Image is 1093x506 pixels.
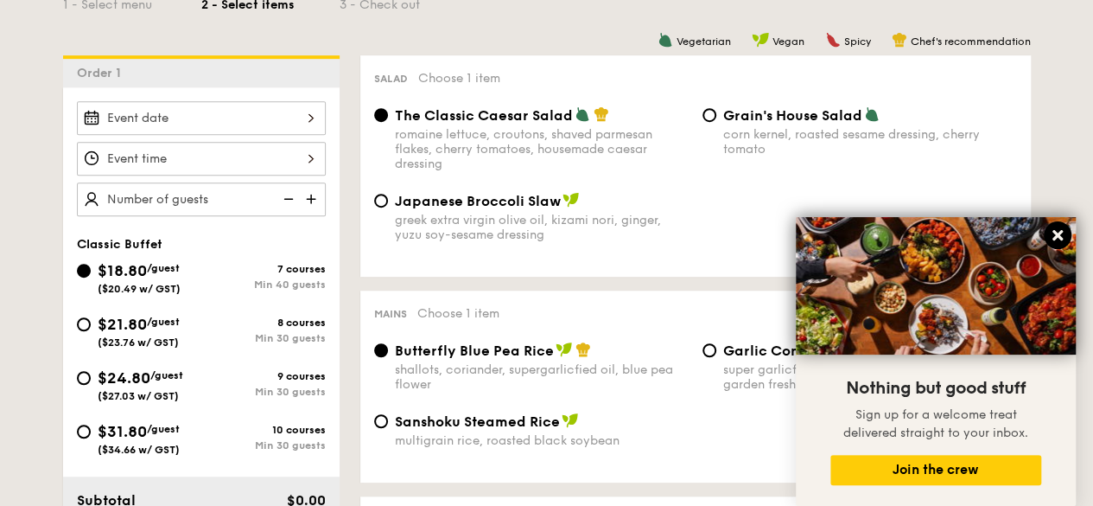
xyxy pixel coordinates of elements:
[201,317,326,329] div: 8 courses
[723,343,886,359] span: Garlic Confit Aglio Olio
[1044,221,1071,249] button: Close
[892,32,907,48] img: icon-chef-hat.a58ddaea.svg
[825,32,841,48] img: icon-spicy.37a8142b.svg
[830,455,1041,485] button: Join the crew
[77,425,91,439] input: $31.80/guest($34.66 w/ GST)10 coursesMin 30 guests
[395,433,689,448] div: multigrain rice, roasted black soybean
[556,342,573,357] img: icon-vegan.f8ff3823.svg
[575,342,591,357] img: icon-chef-hat.a58ddaea.svg
[844,35,871,48] span: Spicy
[395,213,689,242] div: greek extra virgin olive oil, kizami nori, ginger, yuzu soy-sesame dressing
[395,413,560,430] span: Sanshoku Steamed Rice
[374,73,408,85] span: Salad
[201,439,326,452] div: Min 30 guests
[147,423,180,435] span: /guest
[723,362,1017,392] div: super garlicfied oil, slow baked cherry tomatoes, garden fresh thyme
[201,370,326,382] div: 9 courses
[374,108,388,122] input: The Classic Caesar Saladromaine lettuce, croutons, shaved parmesan flakes, cherry tomatoes, house...
[77,371,91,385] input: $24.80/guest($27.03 w/ GST)9 coursesMin 30 guests
[77,237,162,252] span: Classic Buffet
[677,35,731,48] span: Vegetarian
[575,106,590,122] img: icon-vegetarian.fe4039eb.svg
[702,108,716,122] input: Grain's House Saladcorn kernel, roasted sesame dressing, cherry tomato
[77,101,326,135] input: Event date
[201,332,326,344] div: Min 30 guests
[772,35,804,48] span: Vegan
[300,183,326,215] img: icon-add.58712e84.svg
[147,316,180,328] span: /guest
[723,107,862,124] span: Grain's House Salad
[374,194,388,208] input: Japanese Broccoli Slawgreek extra virgin olive oil, kizami nori, ginger, yuzu soy-sesame dressing
[752,32,769,48] img: icon-vegan.f8ff3823.svg
[98,422,147,441] span: $31.80
[395,107,573,124] span: The Classic Caesar Salad
[562,192,580,208] img: icon-vegan.f8ff3823.svg
[562,413,579,428] img: icon-vegan.f8ff3823.svg
[911,35,1031,48] span: Chef's recommendation
[418,71,500,86] span: Choose 1 item
[864,106,880,122] img: icon-vegetarian.fe4039eb.svg
[77,142,326,176] input: Event time
[77,183,326,216] input: Number of guests
[395,362,689,392] div: shallots, coriander, supergarlicfied oil, blue pea flower
[98,261,147,280] span: $18.80
[77,264,91,278] input: $18.80/guest($20.49 w/ GST)7 coursesMin 40 guests
[201,279,326,291] div: Min 40 guests
[417,306,499,321] span: Choose 1 item
[150,369,183,381] span: /guest
[98,315,147,334] span: $21.80
[98,283,181,295] span: ($20.49 w/ GST)
[374,343,388,357] input: Butterfly Blue Pea Riceshallots, coriander, supergarlicfied oil, blue pea flower
[702,343,716,357] input: Garlic Confit Aglio Oliosuper garlicfied oil, slow baked cherry tomatoes, garden fresh thyme
[98,368,150,388] span: $24.80
[658,32,673,48] img: icon-vegetarian.fe4039eb.svg
[201,424,326,436] div: 10 courses
[98,336,179,349] span: ($23.76 w/ GST)
[395,193,561,209] span: Japanese Broccoli Slaw
[796,217,1076,355] img: DSC07876-Edit02-Large.jpeg
[846,378,1026,399] span: Nothing but good stuff
[395,343,554,359] span: Butterfly Blue Pea Rice
[843,407,1028,440] span: Sign up for a welcome treat delivered straight to your inbox.
[274,183,300,215] img: icon-reduce.1d2dbef1.svg
[395,127,689,171] div: romaine lettuce, croutons, shaved parmesan flakes, cherry tomatoes, housemade caesar dressing
[98,390,179,402] span: ($27.03 w/ GST)
[98,444,180,456] span: ($34.66 w/ GST)
[374,414,388,428] input: Sanshoku Steamed Ricemultigrain rice, roasted black soybean
[201,263,326,275] div: 7 courses
[147,262,180,274] span: /guest
[723,127,1017,157] div: corn kernel, roasted sesame dressing, cherry tomato
[77,66,128,80] span: Order 1
[201,386,326,398] div: Min 30 guests
[374,308,407,320] span: Mains
[594,106,609,122] img: icon-chef-hat.a58ddaea.svg
[77,317,91,331] input: $21.80/guest($23.76 w/ GST)8 coursesMin 30 guests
